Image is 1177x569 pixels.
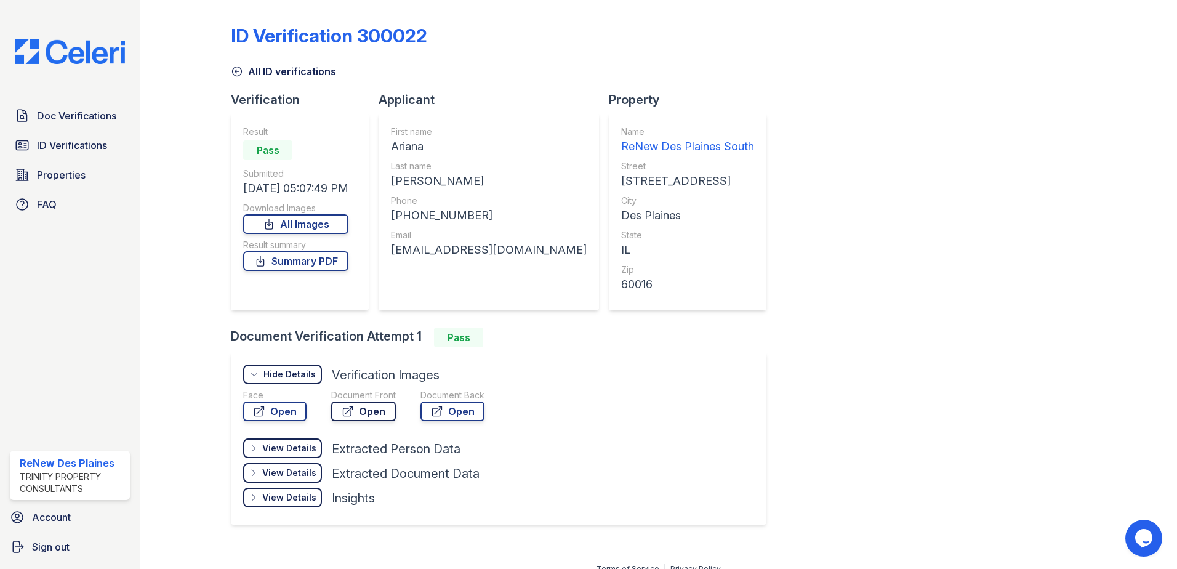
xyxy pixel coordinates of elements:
[10,192,130,217] a: FAQ
[391,172,587,190] div: [PERSON_NAME]
[231,25,427,47] div: ID Verification 300022
[32,510,71,525] span: Account
[621,126,754,138] div: Name
[391,207,587,224] div: [PHONE_NUMBER]
[5,535,135,559] a: Sign out
[37,138,107,153] span: ID Verifications
[231,328,776,347] div: Document Verification Attempt 1
[621,195,754,207] div: City
[420,389,484,402] div: Document Back
[37,108,116,123] span: Doc Verifications
[243,251,348,271] a: Summary PDF
[37,197,57,212] span: FAQ
[243,126,348,138] div: Result
[20,456,125,470] div: ReNew Des Plaines
[621,207,754,224] div: Des Plaines
[621,276,754,293] div: 60016
[621,172,754,190] div: [STREET_ADDRESS]
[243,167,348,180] div: Submitted
[10,103,130,128] a: Doc Verifications
[243,214,348,234] a: All Images
[331,402,396,421] a: Open
[332,440,460,458] div: Extracted Person Data
[391,126,587,138] div: First name
[332,490,375,507] div: Insights
[243,239,348,251] div: Result summary
[231,91,379,108] div: Verification
[5,505,135,530] a: Account
[621,138,754,155] div: ReNew Des Plaines South
[10,163,130,187] a: Properties
[331,389,396,402] div: Document Front
[243,202,348,214] div: Download Images
[20,470,125,495] div: Trinity Property Consultants
[10,133,130,158] a: ID Verifications
[332,366,440,384] div: Verification Images
[621,229,754,241] div: State
[621,160,754,172] div: Street
[243,140,292,160] div: Pass
[37,167,86,182] span: Properties
[263,368,316,381] div: Hide Details
[621,241,754,259] div: IL
[243,402,307,421] a: Open
[391,241,587,259] div: [EMAIL_ADDRESS][DOMAIN_NAME]
[243,180,348,197] div: [DATE] 05:07:49 PM
[379,91,609,108] div: Applicant
[262,467,316,479] div: View Details
[243,389,307,402] div: Face
[262,491,316,504] div: View Details
[434,328,483,347] div: Pass
[1125,520,1165,557] iframe: chat widget
[332,465,480,482] div: Extracted Document Data
[621,126,754,155] a: Name ReNew Des Plaines South
[391,195,587,207] div: Phone
[609,91,776,108] div: Property
[420,402,484,421] a: Open
[231,64,336,79] a: All ID verifications
[32,539,70,554] span: Sign out
[391,229,587,241] div: Email
[5,39,135,64] img: CE_Logo_Blue-a8612792a0a2168367f1c8372b55b34899dd931a85d93a1a3d3e32e68fde9ad4.png
[391,160,587,172] div: Last name
[621,264,754,276] div: Zip
[262,442,316,454] div: View Details
[391,138,587,155] div: Ariana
